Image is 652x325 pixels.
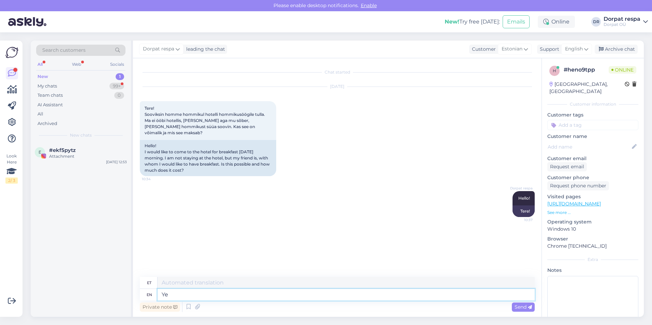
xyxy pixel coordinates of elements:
span: Tere! Sooviksin homme hommikul hotelli hommikusöögile tulla. Ma ei ööbi hotellis, [PERSON_NAME] a... [145,106,266,135]
div: Dorpat OÜ [604,22,640,27]
div: [GEOGRAPHIC_DATA], [GEOGRAPHIC_DATA] [549,81,625,95]
input: Add a tag [547,120,638,130]
div: Request email [547,162,587,171]
button: Emails [503,15,530,28]
div: My chats [38,83,57,90]
p: Windows 10 [547,226,638,233]
span: Enable [359,2,379,9]
div: 99+ [109,83,124,90]
a: Dorpat respaDorpat OÜ [604,16,648,27]
p: Notes [547,267,638,274]
div: [DATE] 12:53 [106,159,127,165]
div: Look Here [5,153,18,184]
div: Chat started [140,69,535,75]
div: Attachment [49,153,127,159]
div: Web [71,60,83,69]
div: Support [537,46,559,53]
p: Operating system [547,218,638,226]
b: New! [445,18,459,25]
div: DR [591,17,601,27]
div: All [36,60,44,69]
span: Search customers [42,47,86,54]
span: Dorpat respa [143,45,174,53]
p: Customer tags [547,111,638,119]
span: Online [609,66,636,74]
div: # heno9tpp [564,66,609,74]
p: Customer name [547,133,638,140]
div: Archive chat [595,45,638,54]
p: Chrome [TECHNICAL_ID] [547,243,638,250]
span: e [39,150,41,155]
span: 10:37 [507,217,533,222]
div: et [147,277,151,289]
span: Dorpat respa [507,186,533,191]
div: 2 / 3 [5,177,18,184]
span: Hello! [518,196,530,201]
div: Hello! I would like to come to the hotel for breakfast [DATE] morning. I am not staying at the ho... [140,140,276,176]
div: Dorpat respa [604,16,640,22]
div: All [38,111,43,118]
img: Askly Logo [5,46,18,59]
div: New [38,73,48,80]
div: Socials [109,60,125,69]
div: Customer [469,46,496,53]
div: en [147,289,152,300]
div: Try free [DATE]: [445,18,500,26]
a: [URL][DOMAIN_NAME] [547,201,601,207]
p: See more ... [547,210,638,216]
textarea: Ye [158,289,535,300]
div: 1 [116,73,124,80]
span: Estonian [502,45,522,53]
div: Archived [38,120,57,127]
span: English [565,45,583,53]
div: Tere! [513,205,535,217]
div: [DATE] [140,83,535,90]
p: Browser [547,235,638,243]
p: Customer phone [547,174,638,181]
span: #ekf5pytz [49,147,76,153]
p: Customer email [547,155,638,162]
span: New chats [70,132,92,138]
div: Request phone number [547,181,609,190]
div: leading the chat [183,46,225,53]
div: Extra [547,257,638,263]
div: 0 [114,92,124,99]
span: h [553,68,556,73]
div: Online [538,16,575,28]
input: Add name [548,143,631,151]
div: Team chats [38,92,63,99]
span: Send [515,304,532,310]
div: Private note [140,303,180,312]
span: 10:34 [142,176,167,182]
div: Customer information [547,101,638,107]
p: Visited pages [547,193,638,200]
div: AI Assistant [38,102,63,108]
